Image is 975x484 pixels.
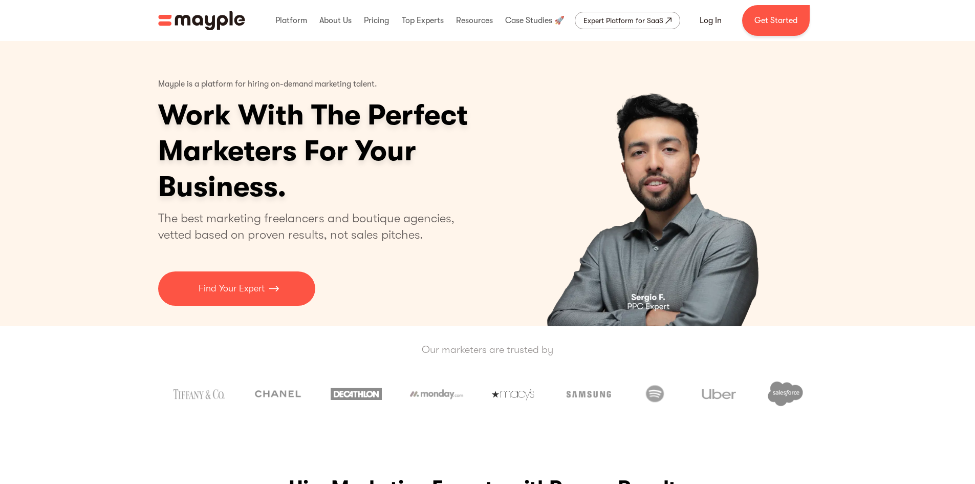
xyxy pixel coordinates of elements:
[453,4,495,37] div: Resources
[497,41,817,326] div: 1 of 4
[158,72,377,97] p: Mayple is a platform for hiring on-demand marketing talent.
[158,11,245,30] a: home
[158,271,315,306] a: Find Your Expert
[158,97,547,205] h1: Work With The Perfect Marketers For Your Business.
[361,4,392,37] div: Pricing
[399,4,446,37] div: Top Experts
[158,11,245,30] img: Mayple logo
[158,210,467,243] p: The best marketing freelancers and boutique agencies, vetted based on proven results, not sales p...
[742,5,810,36] a: Get Started
[687,8,734,33] a: Log In
[273,4,310,37] div: Platform
[199,282,265,296] p: Find Your Expert
[497,41,817,326] div: carousel
[583,14,663,27] div: Expert Platform for SaaS
[575,12,680,29] a: Expert Platform for SaaS
[317,4,354,37] div: About Us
